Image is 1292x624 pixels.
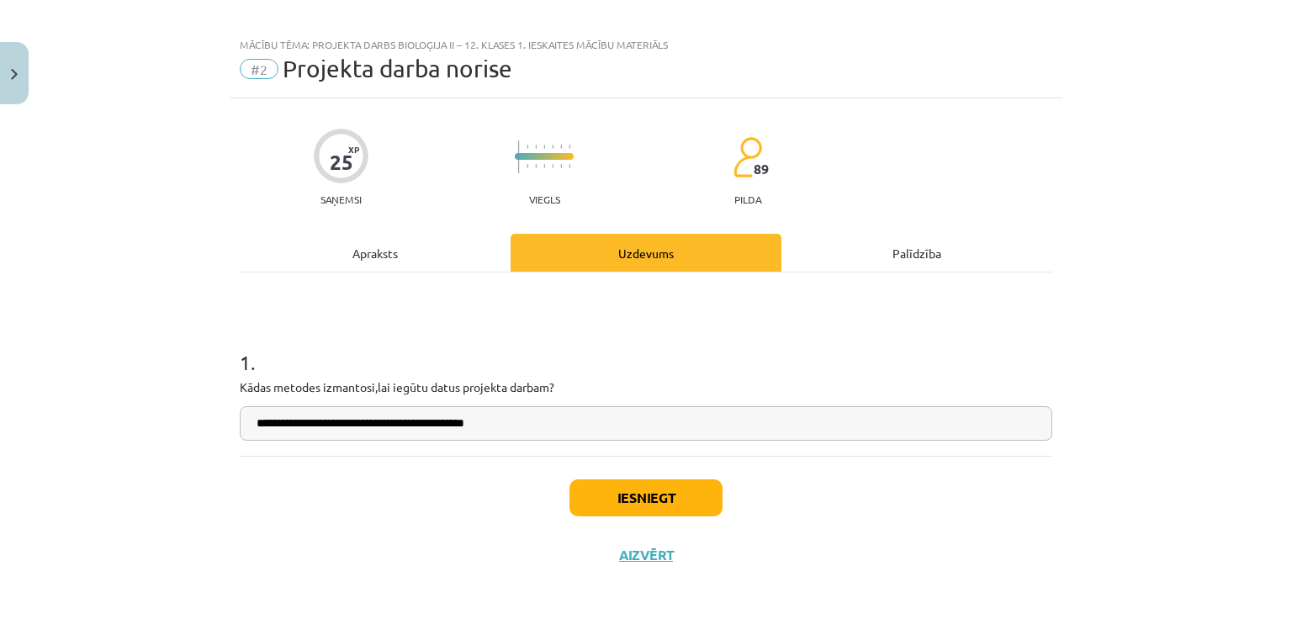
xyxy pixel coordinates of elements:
[569,145,570,149] img: icon-short-line-57e1e144782c952c97e751825c79c345078a6d821885a25fce030b3d8c18986b.svg
[569,479,723,516] button: Iesniegt
[560,164,562,168] img: icon-short-line-57e1e144782c952c97e751825c79c345078a6d821885a25fce030b3d8c18986b.svg
[614,547,678,563] button: Aizvērt
[240,234,511,272] div: Apraksts
[529,193,560,205] p: Viegls
[569,164,570,168] img: icon-short-line-57e1e144782c952c97e751825c79c345078a6d821885a25fce030b3d8c18986b.svg
[518,140,520,173] img: icon-long-line-d9ea69661e0d244f92f715978eff75569469978d946b2353a9bb055b3ed8787d.svg
[543,164,545,168] img: icon-short-line-57e1e144782c952c97e751825c79c345078a6d821885a25fce030b3d8c18986b.svg
[754,161,769,177] span: 89
[511,234,781,272] div: Uzdevums
[535,164,537,168] img: icon-short-line-57e1e144782c952c97e751825c79c345078a6d821885a25fce030b3d8c18986b.svg
[240,39,1052,50] div: Mācību tēma: Projekta darbs bioloģija ii – 12. klases 1. ieskaites mācību materiāls
[314,193,368,205] p: Saņemsi
[330,151,353,174] div: 25
[283,55,512,82] span: Projekta darba norise
[240,59,278,79] span: #2
[781,234,1052,272] div: Palīdzība
[527,145,528,149] img: icon-short-line-57e1e144782c952c97e751825c79c345078a6d821885a25fce030b3d8c18986b.svg
[543,145,545,149] img: icon-short-line-57e1e144782c952c97e751825c79c345078a6d821885a25fce030b3d8c18986b.svg
[240,321,1052,373] h1: 1 .
[240,378,1052,396] p: Kādas metodes izmantosi,lai iegūtu datus projekta darbam?
[11,69,18,80] img: icon-close-lesson-0947bae3869378f0d4975bcd49f059093ad1ed9edebbc8119c70593378902aed.svg
[560,145,562,149] img: icon-short-line-57e1e144782c952c97e751825c79c345078a6d821885a25fce030b3d8c18986b.svg
[733,136,762,178] img: students-c634bb4e5e11cddfef0936a35e636f08e4e9abd3cc4e673bd6f9a4125e45ecb1.svg
[348,145,359,154] span: XP
[552,164,553,168] img: icon-short-line-57e1e144782c952c97e751825c79c345078a6d821885a25fce030b3d8c18986b.svg
[734,193,761,205] p: pilda
[527,164,528,168] img: icon-short-line-57e1e144782c952c97e751825c79c345078a6d821885a25fce030b3d8c18986b.svg
[552,145,553,149] img: icon-short-line-57e1e144782c952c97e751825c79c345078a6d821885a25fce030b3d8c18986b.svg
[535,145,537,149] img: icon-short-line-57e1e144782c952c97e751825c79c345078a6d821885a25fce030b3d8c18986b.svg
